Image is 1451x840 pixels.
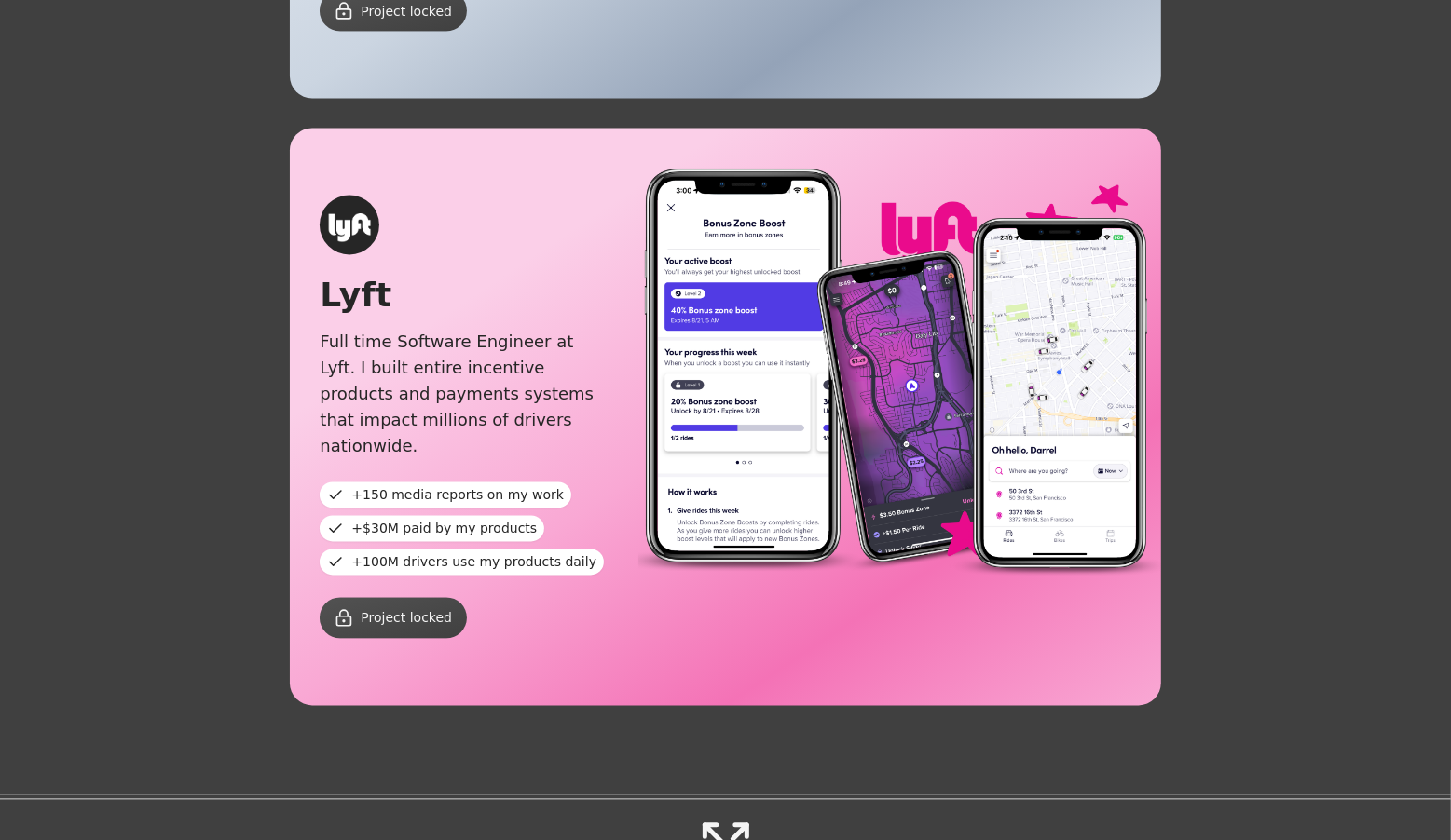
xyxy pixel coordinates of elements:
button: Project locked [320,598,467,639]
div: Full time Software Engineer at Lyft. I built entire incentive products and payments systems that ... [320,330,609,460]
span: +$30M paid by my products [351,520,537,538]
span: +100M drivers use my products daily [351,553,596,572]
div: Lyft [320,278,391,315]
span: +150 media reports on my work [351,486,564,505]
span: Project locked [361,2,452,20]
span: Project locked [361,609,452,628]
